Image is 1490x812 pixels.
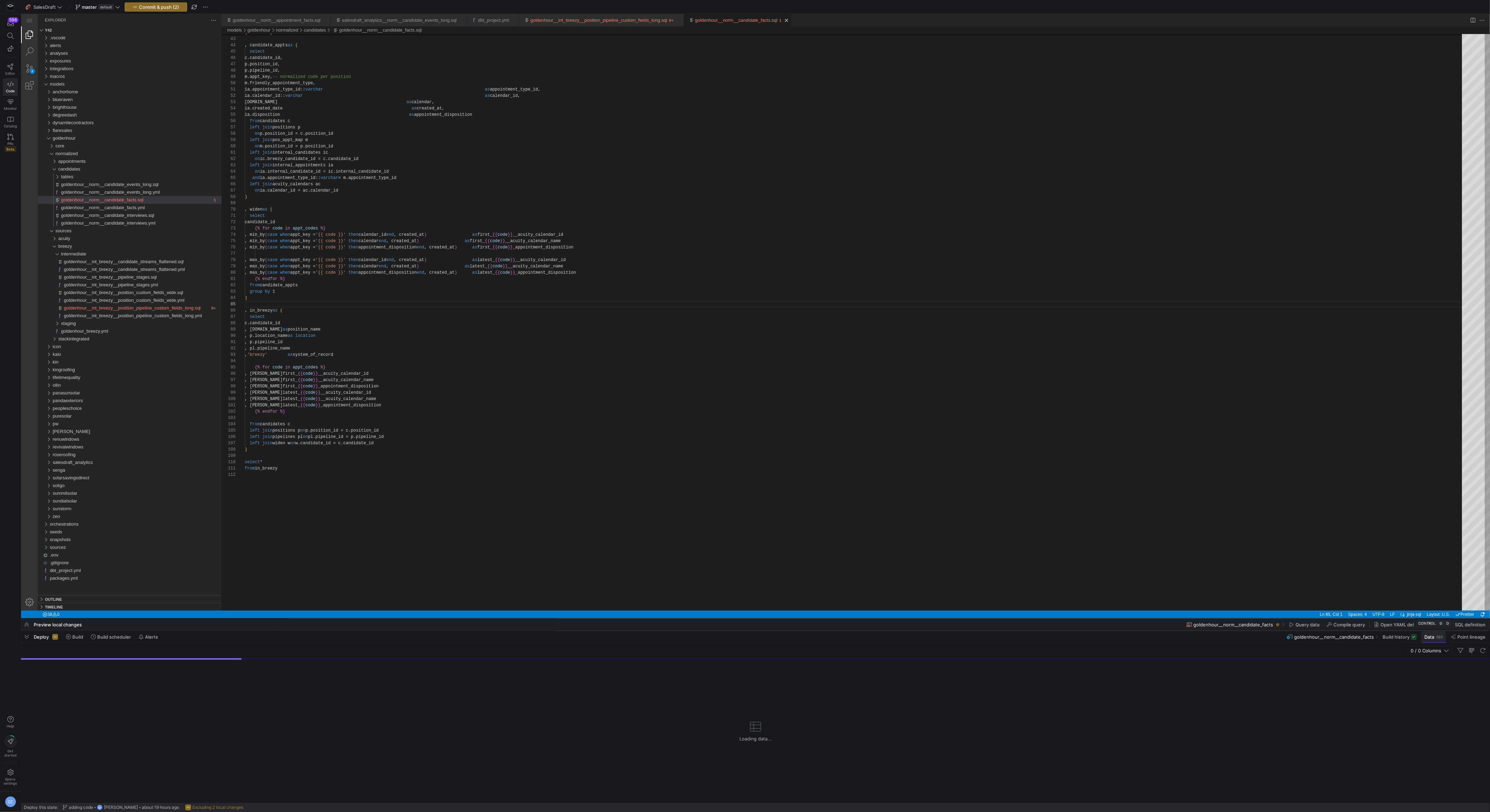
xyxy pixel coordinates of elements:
div: /models/goldenhour/sources/breezy/intermediate/goldenhour__int_breezy__position_custom_fields_wid... [35,275,200,282]
div: /models/goldenhour/normalized/appointments [37,144,200,151]
div: /models/kin [32,344,200,352]
div: orchestrations [17,506,200,514]
span: goldenhour__int_breezy__pipeline_stages.yml [43,268,137,273]
span: Build [72,634,83,640]
span: blueraven [32,83,52,88]
div: soligo [17,468,200,475]
span: goldenhour__int_breezy__position_pipeline_custom_fields_long.sql [43,291,180,297]
div: /models/sundialsolar [32,483,200,491]
div: /.vscode [29,20,200,28]
div: core [17,128,200,136]
div: .vscode [17,20,200,28]
div: goldenhour__int_breezy__position_custom_fields_wide.sql [17,275,200,282]
div: icon [17,329,200,337]
a: Monitor [3,96,18,113]
div: /models/goldenhour/normalized/candidates/goldenhour__norm__candidate_facts.sql • 1 problem in thi... [32,182,200,190]
div: UTF-8 [1349,597,1366,604]
li: Split Editor Right (⌘\) [⌥] Split Editor Down [1448,2,1456,10]
a: dbt_project.yml [457,4,488,9]
span: .env [29,538,38,544]
div: /models/senga [32,452,200,460]
div: summitsolar [17,475,200,483]
h3: Explorer Section: y42 [24,12,31,20]
span: default [98,4,114,10]
a: goldenhour__norm__candidate_facts.sql [674,4,757,9]
button: Build scheduler [88,631,134,643]
span: revivalwindows [32,430,62,435]
span: icon [32,330,40,335]
div: ollin [17,367,200,375]
span: solarsavingsdirect [32,461,68,466]
div: sources [17,213,200,221]
div: goldenhour__int_breezy__candidate_streams_flattened.sql [17,244,200,252]
span: integrations [29,52,52,57]
button: Open SQL definition [1432,619,1489,631]
div: goldenhour__norm__candidate_facts.sql [17,182,200,190]
div: /models/lifetimequality [32,360,200,367]
div: /analyses [29,35,200,43]
div: /models/kingroofing [32,352,200,360]
span: renuwindows [32,422,58,428]
div: puresolar [17,398,200,406]
div: Ln 85, Col 1 [1296,597,1324,604]
div: /models/goldenhour/sources/breezy/intermediate/goldenhour__int_breezy__candidate_streams_flattene... [35,244,200,252]
a: goldenhour__int_breezy__position_pipeline_custom_fields_long.sql [509,4,646,9]
span: goldenhour__norm__candidate_interviews.yml [40,206,134,212]
h3: Timeline [24,589,42,597]
div: blueraven [17,82,200,89]
span: acuity [37,222,49,227]
div: degreedash [17,97,200,105]
div: /models/goldenhour/sources/breezy/intermediate/goldenhour__int_breezy__position_pipeline_custom_f... [35,290,200,298]
span: seeds [29,515,41,520]
div: /models/goldenhour/sources/breezy/goldenhour_breezy.yml [32,313,200,321]
span: pandaexteriors [32,384,62,389]
a: goldenhour [226,13,249,19]
span: Compile query [1333,622,1365,627]
span: Editor [6,71,15,75]
div: /models/sunstorm [32,491,200,499]
span: senga [32,453,44,459]
span: goldenhour__norm__candidate_events_long.yml [40,175,139,181]
button: Build [63,631,86,643]
div: /models/renuwindows [32,421,200,429]
span: [PERSON_NAME] [32,415,69,420]
div: jinja-sql [1385,597,1403,604]
span: Code [6,89,15,93]
span: puresolar [32,399,51,405]
a: https://storage.googleapis.com/y42-prod-data-exchange/images/Yf2Qvegn13xqq0DljGMI0l8d5Zqtiw36EXr8... [3,1,18,13]
a: goldenhour__norm__candidate_facts.sql [318,13,401,19]
span: breezy [37,229,51,235]
div: /dbt_project.yml [21,553,200,560]
span: degreedash [32,98,56,104]
div: revivalwindows [17,429,200,437]
div: /models/goldenhour/normalized/candidates [37,151,200,159]
div: Notifications [1456,597,1466,604]
div: kingroofing [17,352,200,360]
span: goldenhour__int_breezy__position_custom_fields_wide.yml [43,284,163,289]
div: LF [1366,597,1377,604]
li: Close (⌘W) [489,3,496,10]
span: goldenhour__norm__candidate_events_long.sql [40,168,138,173]
div: intermediate [17,236,200,244]
span: zeo [32,500,39,505]
div: /models/blueraven [32,82,200,89]
div: /models/goldenhour/normalized/candidates/goldenhour__norm__candidate_facts.yml [32,190,200,198]
div: peopleschoice [17,391,200,398]
div: stackintegrated [17,321,200,329]
div: solarsavingsdirect [17,460,200,468]
span: Commit & push (2) [139,4,179,10]
div: packages.yml [17,560,200,568]
div: goldenhour__int_breezy__position_pipeline_custom_fields_long.yml [17,298,200,306]
span: ollin [32,368,40,374]
span: Monitor [4,106,17,111]
div: brighthouse [17,89,200,97]
span: soligo [32,469,44,474]
div: seeds [17,514,200,522]
button: Query data [1286,619,1323,631]
h3: Outline [24,581,41,589]
span: kin [32,345,38,351]
span: lifetimequality [32,361,59,366]
div: /models/goldenhour/sources/stackintegrated [37,321,200,329]
div: Spaces: 4 [1324,597,1349,604]
span: summitsolar [32,477,56,482]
